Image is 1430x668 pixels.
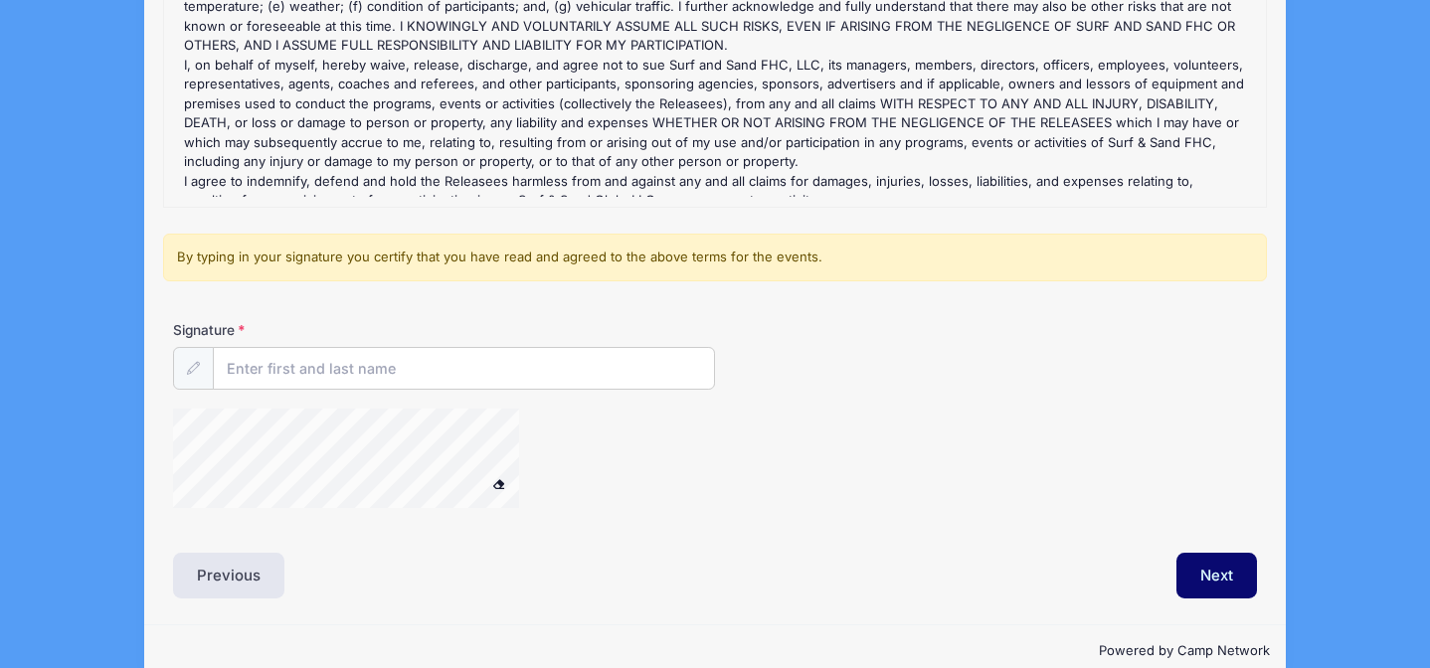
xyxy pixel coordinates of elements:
[160,641,1270,661] p: Powered by Camp Network
[173,553,284,598] button: Previous
[173,320,444,340] label: Signature
[163,234,1266,281] div: By typing in your signature you certify that you have read and agreed to the above terms for the ...
[213,347,715,390] input: Enter first and last name
[1176,553,1257,598] button: Next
